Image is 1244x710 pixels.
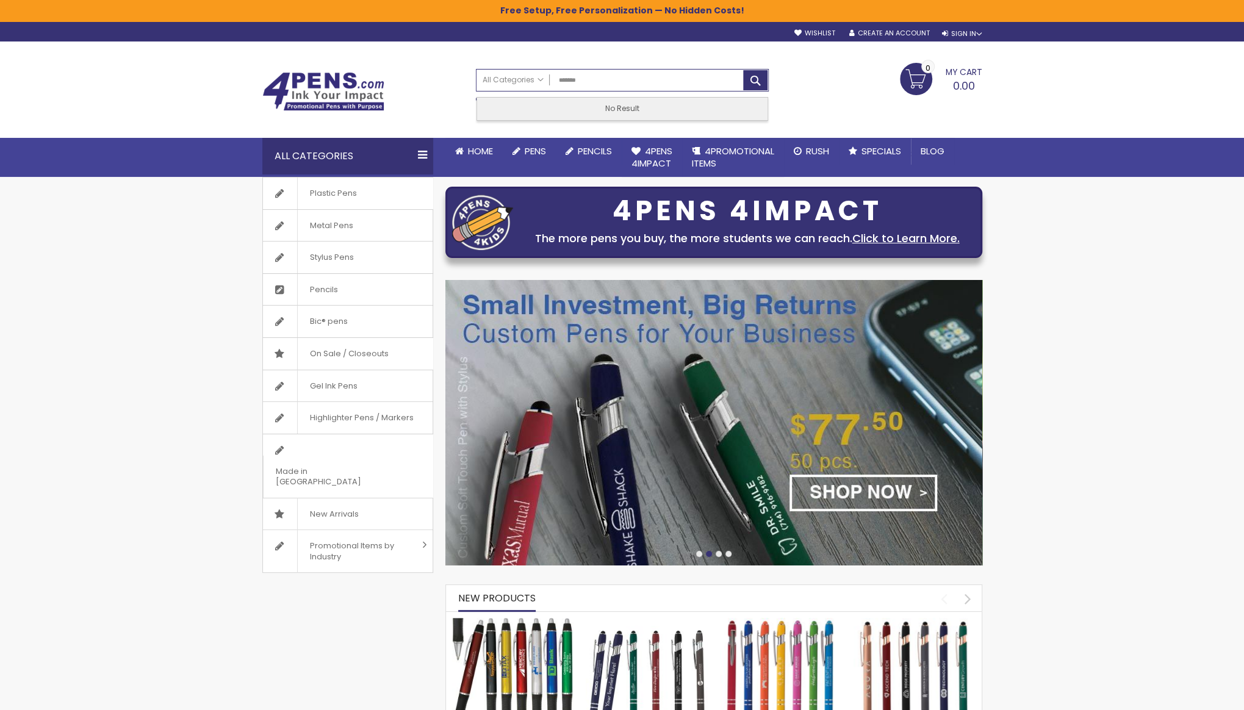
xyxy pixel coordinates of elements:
a: Pencils [263,274,433,306]
span: On Sale / Closeouts [297,338,401,370]
a: All Categories [476,70,550,90]
a: Create an Account [849,29,929,38]
a: Ellipse Softy Rose Gold Classic with Stylus Pen - Silver Laser [854,617,976,628]
span: 4PROMOTIONAL ITEMS [692,145,774,170]
a: 4Pens4impact [622,138,682,178]
a: 4PROMOTIONALITEMS [682,138,784,178]
a: Pencils [556,138,622,165]
a: Bic® pens [263,306,433,337]
a: On Sale / Closeouts [263,338,433,370]
a: Specials [839,138,911,165]
span: Specials [861,145,901,157]
span: 4Pens 4impact [631,145,672,170]
span: Promotional Items by Industry [297,530,418,572]
div: All Categories [262,138,433,174]
a: Stylus Pens [263,242,433,273]
div: next [957,588,979,609]
span: Stylus Pens [297,242,366,273]
img: four_pen_logo.png [452,195,513,250]
span: New Arrivals [297,498,371,530]
a: Click to Learn More. [852,231,960,246]
a: The Barton Custom Pens Special Offer [452,617,574,628]
a: Promotional Items by Industry [263,530,433,572]
span: Home [468,145,493,157]
a: Highlighter Pens / Markers [263,402,433,434]
span: Pencils [297,274,350,306]
a: Made in [GEOGRAPHIC_DATA] [263,434,433,498]
a: Pens [503,138,556,165]
div: prev [933,588,955,609]
a: Wishlist [794,29,835,38]
div: 4PENS 4IMPACT [519,198,976,224]
span: Bic® pens [297,306,360,337]
a: Custom Soft Touch Metal Pen - Stylus Top [586,617,708,628]
a: New Arrivals [263,498,433,530]
div: Sign In [941,29,982,38]
a: Ellipse Softy Brights with Stylus Pen - Laser [720,617,842,628]
span: Rush [806,145,829,157]
span: Pencils [578,145,612,157]
a: Home [445,138,503,165]
span: 0.00 [953,78,975,93]
div: The more pens you buy, the more students we can reach. [519,230,976,247]
span: No Result [605,103,639,113]
span: 0 [926,62,930,74]
span: All Categories [483,75,544,85]
span: Plastic Pens [297,178,369,209]
a: Rush [784,138,839,165]
a: Blog [911,138,954,165]
span: Made in [GEOGRAPHIC_DATA] [263,456,402,498]
img: 4Pens Custom Pens and Promotional Products [262,72,384,111]
span: Metal Pens [297,210,365,242]
span: New Products [458,591,536,605]
span: Highlighter Pens / Markers [297,402,426,434]
a: Metal Pens [263,210,433,242]
a: Gel Ink Pens [263,370,433,402]
a: 0.00 0 [900,63,982,93]
span: Blog [921,145,944,157]
span: Pens [525,145,546,157]
a: Plastic Pens [263,178,433,209]
span: Gel Ink Pens [297,370,370,402]
div: Free shipping on pen orders over $199 [666,91,769,116]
